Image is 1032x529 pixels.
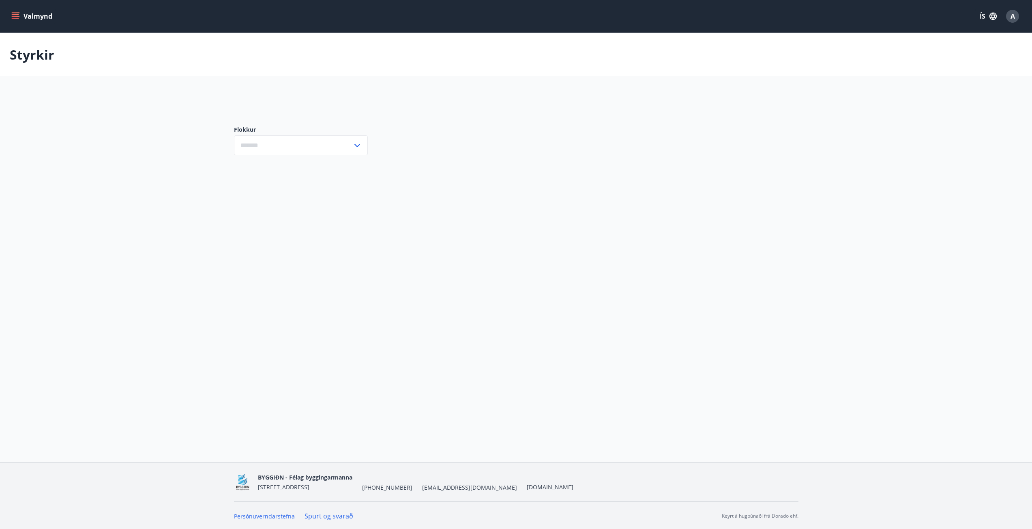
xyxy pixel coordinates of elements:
label: Flokkur [234,126,368,134]
button: menu [10,9,56,24]
p: Keyrt á hugbúnaði frá Dorado ehf. [722,512,798,520]
span: [EMAIL_ADDRESS][DOMAIN_NAME] [422,484,517,492]
span: [STREET_ADDRESS] [258,483,309,491]
span: A [1011,12,1015,21]
button: ÍS [975,9,1001,24]
span: [PHONE_NUMBER] [362,484,412,492]
a: [DOMAIN_NAME] [527,483,573,491]
button: A [1003,6,1022,26]
a: Spurt og svarað [305,512,353,520]
img: BKlGVmlTW1Qrz68WFGMFQUcXHWdQd7yePWMkvn3i.png [234,473,251,491]
a: Persónuverndarstefna [234,512,295,520]
span: BYGGIÐN - Félag byggingarmanna [258,473,352,481]
p: Styrkir [10,46,54,64]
